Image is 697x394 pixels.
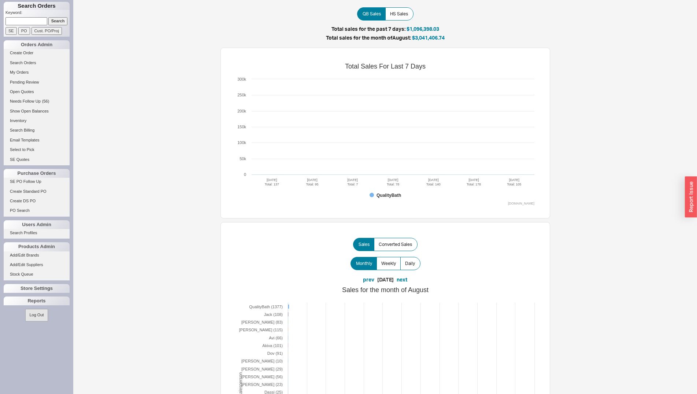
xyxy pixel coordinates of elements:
div: Orders Admin [4,40,70,49]
a: Add/Edit Brands [4,251,70,259]
tspan: Total: 78 [387,183,399,186]
a: Open Quotes [4,88,70,96]
text: 100k [237,140,246,145]
a: SE Quotes [4,156,70,163]
span: HS Sales [390,11,408,17]
a: Search Billing [4,126,70,134]
tspan: Total: 7 [347,183,358,186]
a: Create Standard PO [4,188,70,195]
tspan: Total: 137 [265,183,279,186]
span: Monthly [356,261,372,266]
span: $1,096,398.03 [407,26,439,32]
span: Pending Review [10,80,39,84]
text: 200k [237,109,246,113]
tspan: Total: 105 [507,183,521,186]
div: Users Admin [4,220,70,229]
a: Search Profiles [4,229,70,237]
tspan: QualityBath [377,193,401,198]
span: Daily [405,261,415,266]
tspan: [DATE] [307,178,317,182]
text: 250k [237,93,246,97]
tspan: Total: 140 [426,183,441,186]
a: Needs Follow Up(56) [4,97,70,105]
a: Search Orders [4,59,70,67]
tspan: Total: 178 [467,183,481,186]
tspan: Avi (66) [269,336,283,340]
text: 300k [237,77,246,81]
tspan: Akiva (101) [262,343,283,348]
a: Inventory [4,117,70,125]
div: Reports [4,297,70,305]
a: Stock Queue [4,270,70,278]
a: Create Order [4,49,70,57]
tspan: Total: 95 [306,183,318,186]
text: [DOMAIN_NAME] [508,202,534,205]
span: Sales [359,242,370,247]
h5: Total sales for the month of August : [155,35,616,40]
div: Purchase Orders [4,169,70,178]
tspan: [DATE] [348,178,358,182]
a: Select to Pick [4,146,70,154]
button: next [397,276,407,283]
tspan: Sales for the month of August [342,286,429,294]
div: Products Admin [4,242,70,251]
span: ( 56 ) [42,99,49,103]
a: PO Search [4,207,70,214]
span: Needs Follow Up [10,99,41,103]
tspan: [PERSON_NAME] (29) [241,367,283,371]
text: 50k [240,157,246,161]
tspan: Jack (108) [264,312,283,317]
span: Converted Sales [379,242,412,247]
tspan: [DATE] [468,178,479,182]
input: Search [48,17,68,25]
button: Log Out [25,309,48,321]
tspan: [PERSON_NAME] (10) [241,359,283,363]
a: My Orders [4,69,70,76]
tspan: Total Sales For Last 7 Days [345,63,426,70]
a: Create DS PO [4,197,70,205]
input: PO [18,27,30,35]
tspan: [DATE] [428,178,438,182]
a: SE PO Follow Up [4,178,70,185]
input: SE [5,27,17,35]
input: Cust. PO/Proj [31,27,62,35]
tspan: [PERSON_NAME] (83) [241,320,283,324]
text: 150k [237,125,246,129]
tspan: [DATE] [267,178,277,182]
tspan: Dov (91) [267,351,283,356]
div: Store Settings [4,284,70,293]
span: QB Sales [363,11,381,17]
a: Show Open Balances [4,107,70,115]
h5: Total sales for the past 7 days: [155,26,616,32]
span: $3,041,406.74 [412,34,445,41]
a: Pending Review [4,78,70,86]
button: prev [363,276,374,283]
a: Add/Edit Suppliers [4,261,70,269]
tspan: [PERSON_NAME] (115) [239,328,283,332]
p: Keyword: [5,10,70,17]
tspan: QualityBath (1377) [249,305,283,309]
div: [DATE] [377,276,394,283]
tspan: [DATE] [509,178,519,182]
h1: Search Orders [4,2,70,10]
span: Weekly [381,261,396,266]
tspan: [DATE] [388,178,398,182]
text: 0 [244,172,246,177]
tspan: [PERSON_NAME] (23) [241,382,283,387]
a: Email Templates [4,136,70,144]
tspan: [PERSON_NAME] (56) [241,375,283,379]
